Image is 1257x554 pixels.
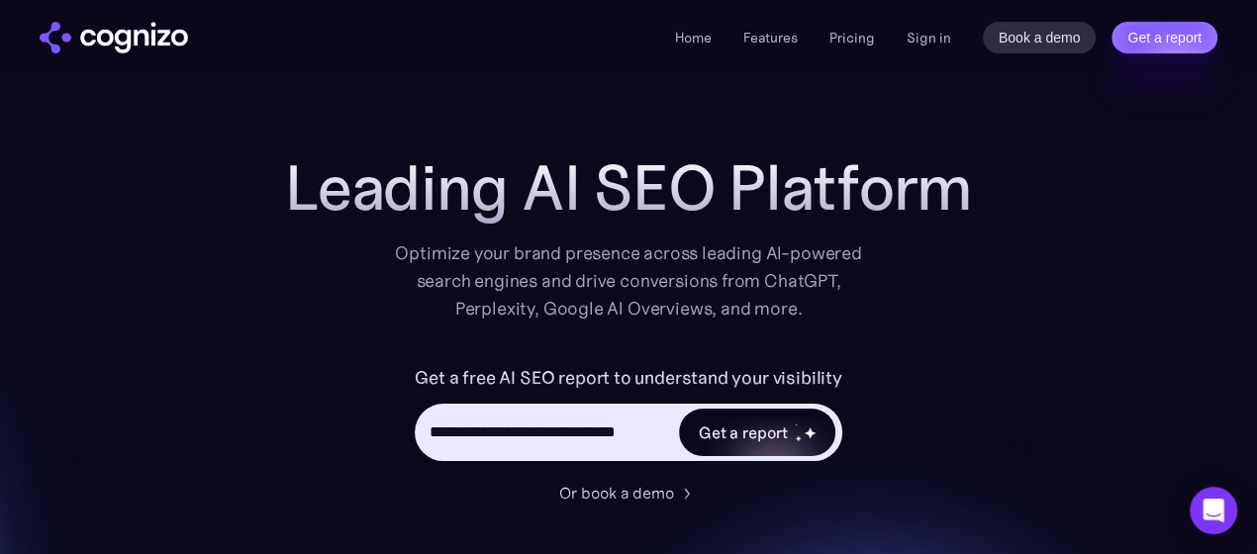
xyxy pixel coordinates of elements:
[40,22,188,53] img: cognizo logo
[907,26,951,49] a: Sign in
[804,426,817,439] img: star
[677,407,837,458] a: Get a reportstarstarstar
[559,481,698,505] a: Or book a demo
[795,435,802,442] img: star
[385,239,872,323] div: Optimize your brand presence across leading AI-powered search engines and drive conversions from ...
[1190,487,1237,534] div: Open Intercom Messenger
[795,423,798,426] img: star
[415,362,841,394] label: Get a free AI SEO report to understand your visibility
[743,29,798,46] a: Features
[675,29,712,46] a: Home
[415,362,841,471] form: Hero URL Input Form
[983,22,1097,53] a: Book a demo
[285,152,972,224] h1: Leading AI SEO Platform
[699,420,788,444] div: Get a report
[559,481,674,505] div: Or book a demo
[40,22,188,53] a: home
[1112,22,1217,53] a: Get a report
[829,29,875,46] a: Pricing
